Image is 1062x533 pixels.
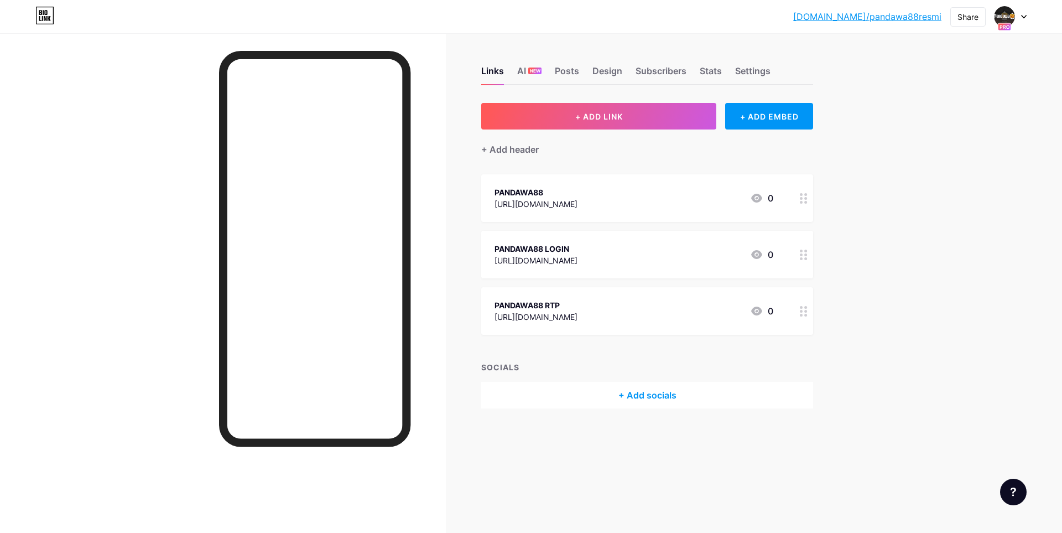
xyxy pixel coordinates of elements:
[494,255,577,266] div: [URL][DOMAIN_NAME]
[555,64,579,84] div: Posts
[700,64,722,84] div: Stats
[481,103,716,130] button: + ADD LINK
[994,6,1015,27] img: nhaelasandrina
[481,361,813,373] div: SOCIALS
[481,64,504,84] div: Links
[517,64,542,84] div: AI
[592,64,622,84] div: Design
[725,103,813,130] div: + ADD EMBED
[481,382,813,408] div: + Add socials
[750,248,773,261] div: 0
[481,143,539,156] div: + Add header
[494,198,577,210] div: [URL][DOMAIN_NAME]
[530,68,540,74] span: NEW
[735,64,771,84] div: Settings
[494,311,577,323] div: [URL][DOMAIN_NAME]
[793,10,941,23] a: [DOMAIN_NAME]/pandawa88resmi
[957,11,978,23] div: Share
[750,304,773,318] div: 0
[636,64,686,84] div: Subscribers
[494,187,577,198] div: PANDAWA88
[494,299,577,311] div: PANDAWA88 RTP
[494,243,577,255] div: PANDAWA88 LOGIN
[575,112,623,121] span: + ADD LINK
[750,192,773,205] div: 0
